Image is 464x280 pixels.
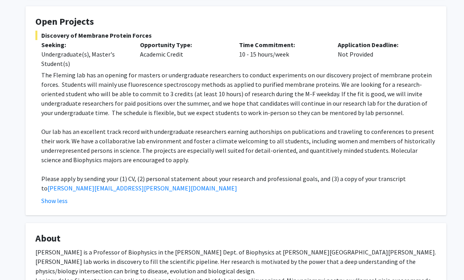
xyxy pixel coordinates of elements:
p: Time Commitment: [239,40,326,50]
div: Not Provided [332,40,431,69]
p: Seeking: [41,40,128,50]
span: Discovery of Membrane Protein Forces [35,31,436,40]
div: Academic Credit [134,40,233,69]
h4: About [35,233,436,245]
p: Opportunity Type: [140,40,227,50]
div: 10 - 15 hours/week [233,40,332,69]
p: The Fleming lab has an opening for masters or undergraduate researchers to conduct experiments on... [41,71,436,118]
iframe: Chat [6,245,33,274]
p: Our lab has an excellent track record with undergraduate researchers earning authorships on publi... [41,127,436,165]
h4: Open Projects [35,16,436,28]
button: Show less [41,196,68,206]
p: Please apply by sending your (1) CV, (2) personal statement about your research and professional ... [41,174,436,193]
div: Undergraduate(s), Master's Student(s) [41,50,128,69]
a: [PERSON_NAME][EMAIL_ADDRESS][PERSON_NAME][DOMAIN_NAME] [48,185,237,192]
p: Application Deadline: [338,40,425,50]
